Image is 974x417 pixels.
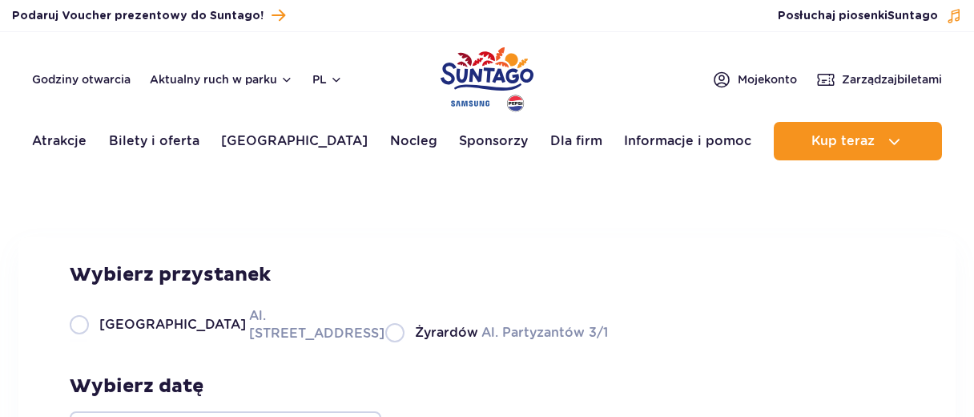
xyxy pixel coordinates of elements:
[415,324,478,342] span: Żyrardów
[390,122,437,160] a: Nocleg
[70,263,608,287] h3: Wybierz przystanek
[12,8,264,24] span: Podaruj Voucher prezentowy do Suntago!
[811,134,875,148] span: Kup teraz
[109,122,199,160] a: Bilety i oferta
[550,122,602,160] a: Dla firm
[32,122,87,160] a: Atrakcje
[842,71,942,87] span: Zarządzaj biletami
[99,316,246,334] span: [GEOGRAPHIC_DATA]
[150,73,293,86] button: Aktualny ruch w parku
[441,40,533,114] a: Park of Poland
[12,5,285,26] a: Podaruj Voucher prezentowy do Suntago!
[778,8,938,24] span: Posłuchaj piosenki
[738,71,797,87] span: Moje konto
[712,70,797,89] a: Mojekonto
[32,71,131,87] a: Godziny otwarcia
[70,374,381,399] h3: Wybierz datę
[774,122,942,160] button: Kup teraz
[778,8,962,24] button: Posłuchaj piosenkiSuntago
[459,122,528,160] a: Sponsorzy
[70,306,366,342] label: Al. [STREET_ADDRESS]
[221,122,368,160] a: [GEOGRAPHIC_DATA]
[312,71,343,87] button: pl
[385,322,608,342] label: Al. Partyzantów 3/1
[624,122,751,160] a: Informacje i pomoc
[816,70,942,89] a: Zarządzajbiletami
[887,10,938,22] span: Suntago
